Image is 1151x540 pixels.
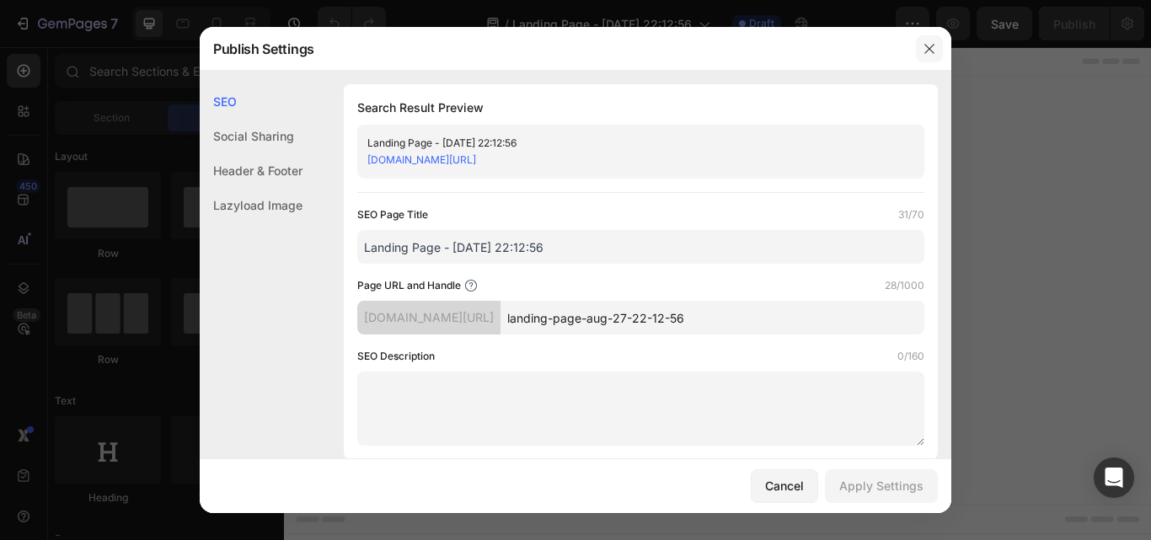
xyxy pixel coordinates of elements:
[367,135,886,152] div: Landing Page - [DATE] 22:12:56
[839,477,923,495] div: Apply Settings
[825,469,938,503] button: Apply Settings
[200,119,302,153] div: Social Sharing
[393,420,619,433] div: Start with Generating from URL or image
[1094,457,1134,498] div: Open Intercom Messenger
[383,325,499,359] button: Add sections
[404,291,608,312] div: Start with Sections from sidebar
[200,84,302,119] div: SEO
[885,277,924,294] label: 28/1000
[357,230,924,264] input: Title
[897,348,924,365] label: 0/160
[200,27,907,71] div: Publish Settings
[501,301,924,334] input: Handle
[751,469,818,503] button: Cancel
[357,348,435,365] label: SEO Description
[200,153,302,188] div: Header & Footer
[357,98,924,118] h1: Search Result Preview
[509,325,628,359] button: Add elements
[357,206,428,223] label: SEO Page Title
[357,301,501,334] div: [DOMAIN_NAME][URL]
[200,188,302,222] div: Lazyload Image
[765,477,804,495] div: Cancel
[898,206,924,223] label: 31/70
[367,153,476,166] a: [DOMAIN_NAME][URL]
[357,277,461,294] label: Page URL and Handle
